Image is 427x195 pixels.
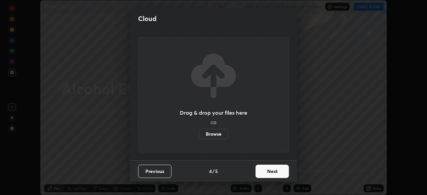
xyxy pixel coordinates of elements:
[212,168,215,175] h4: /
[215,168,218,175] h4: 5
[209,168,212,175] h4: 4
[210,121,217,125] h5: OR
[138,14,156,23] h2: Cloud
[138,165,171,178] button: Previous
[180,110,247,115] h3: Drag & drop your files here
[256,165,289,178] button: Next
